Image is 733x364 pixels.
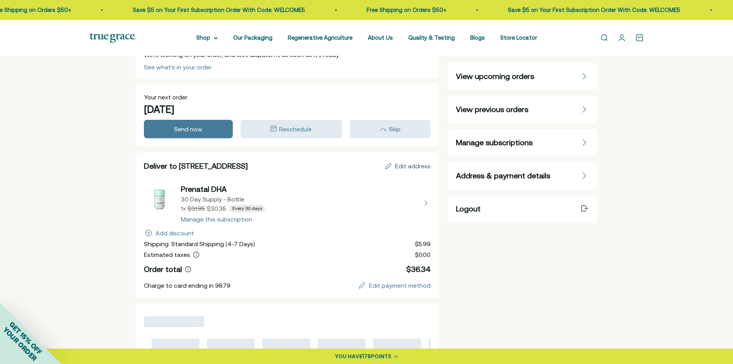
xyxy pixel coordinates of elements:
[362,352,371,360] span: 176
[508,5,680,15] p: Save $5 on Your First Subscription Order With Code: WELCOME5
[368,34,393,41] a: About Us
[408,34,455,41] a: Quality & Testing
[369,282,431,289] div: Edit payment method
[456,137,533,148] span: Manage subscriptions
[335,352,362,360] span: YOU HAVE
[456,71,534,82] span: View upcoming orders
[456,203,481,214] span: Logout
[448,129,597,156] a: Manage subscriptions
[144,120,233,138] button: Send now
[174,126,202,133] span: Send now
[144,251,190,258] span: Estimated taxes
[181,216,252,222] div: Manage this subscription
[415,240,431,247] span: $5.99
[133,5,305,15] p: Save $5 on Your First Subscription Order With Code: WELCOME5
[233,34,272,41] a: Our Packaging
[144,161,248,170] span: Deliver to [STREET_ADDRESS]
[395,163,431,169] div: Edit address
[144,103,431,116] h2: [DATE]
[500,34,537,41] a: Store Locator
[415,251,431,258] span: $0.00
[406,265,431,273] span: $36.34
[144,316,204,327] span: ‌
[144,92,431,102] h1: Your next order
[144,265,182,273] span: Order total
[144,240,255,247] span: Shipping: Standard Shipping (4-7 Days)
[240,120,342,138] button: Reschedule
[448,195,597,222] a: Logout
[144,282,230,289] span: Charge to card ending in 9879
[279,126,312,133] span: Reschedule
[367,7,446,13] a: Free Shipping on Orders $50+
[350,120,431,138] button: Skip
[456,104,528,115] span: View previous orders
[8,320,43,356] span: GET 15% OFF
[144,228,194,238] span: Add discount
[448,96,597,123] a: View previous orders
[371,352,391,360] span: POINTS
[288,34,352,41] a: Regenerative Agriculture
[470,34,485,41] a: Blogs
[456,170,550,181] span: Address & payment details
[384,161,431,171] span: Edit address
[144,64,212,70] div: See what’s in your order
[448,63,597,90] a: View upcoming orders
[2,325,38,362] span: YOUR ORDER
[196,33,218,42] summary: Shop
[389,126,401,133] span: Skip
[448,162,597,189] a: Address & payment details
[155,230,194,236] div: Add discount
[357,281,431,290] span: Edit payment method
[144,51,339,58] span: We’re working on your order, and we’ll dispatch it as soon as it’s ready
